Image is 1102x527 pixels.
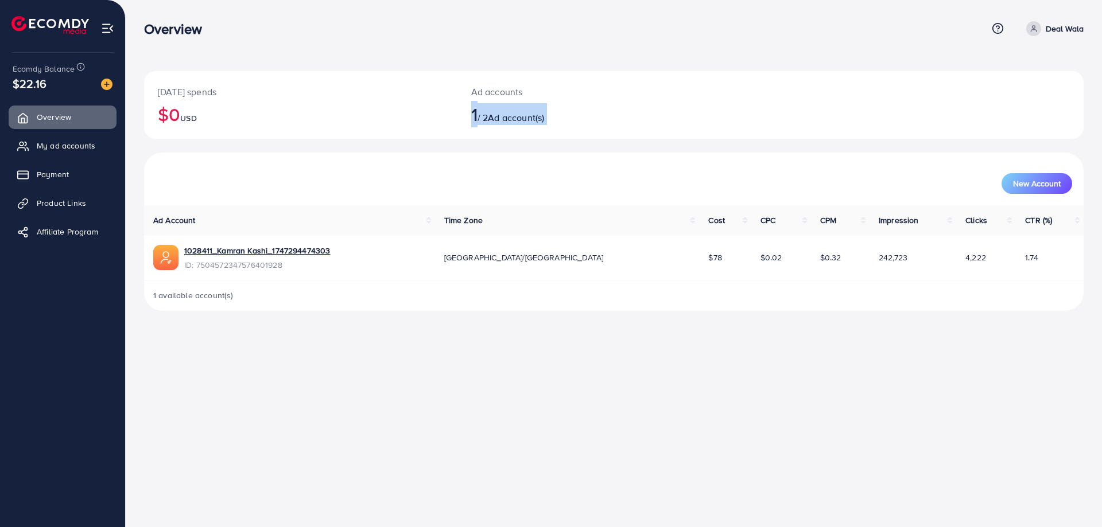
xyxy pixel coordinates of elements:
[158,103,444,125] h2: $0
[37,226,98,237] span: Affiliate Program
[37,140,95,151] span: My ad accounts
[820,252,841,263] span: $0.32
[1025,214,1052,226] span: CTR (%)
[37,169,69,180] span: Payment
[471,103,678,125] h2: / 2
[879,214,919,226] span: Impression
[708,252,721,263] span: $78
[1013,179,1061,188] span: New Account
[9,220,117,243] a: Affiliate Program
[471,85,678,99] p: Ad accounts
[184,245,330,256] a: 1028411_Kamran Kashi_1747294474303
[1025,252,1038,263] span: 1.74
[158,85,444,99] p: [DATE] spends
[488,111,544,124] span: Ad account(s)
[11,16,89,34] img: logo
[13,75,46,92] span: $22.16
[1022,21,1084,36] a: Deal Wala
[153,245,179,270] img: ic-ads-acc.e4c84228.svg
[965,252,986,263] span: 4,222
[1002,173,1072,194] button: New Account
[444,252,604,263] span: [GEOGRAPHIC_DATA]/[GEOGRAPHIC_DATA]
[760,214,775,226] span: CPC
[9,192,117,214] a: Product Links
[144,21,211,37] h3: Overview
[37,197,86,209] span: Product Links
[9,163,117,186] a: Payment
[101,79,112,90] img: image
[760,252,782,263] span: $0.02
[708,214,725,226] span: Cost
[471,101,478,127] span: 1
[879,252,907,263] span: 242,723
[180,112,196,124] span: USD
[1046,22,1084,36] p: Deal Wala
[965,214,987,226] span: Clicks
[9,106,117,128] a: Overview
[13,63,75,75] span: Ecomdy Balance
[101,22,114,35] img: menu
[1053,475,1093,518] iframe: Chat
[184,259,330,271] span: ID: 7504572347576401928
[153,214,196,226] span: Ad Account
[820,214,836,226] span: CPM
[9,134,117,157] a: My ad accounts
[37,111,71,123] span: Overview
[153,290,234,301] span: 1 available account(s)
[444,214,483,226] span: Time Zone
